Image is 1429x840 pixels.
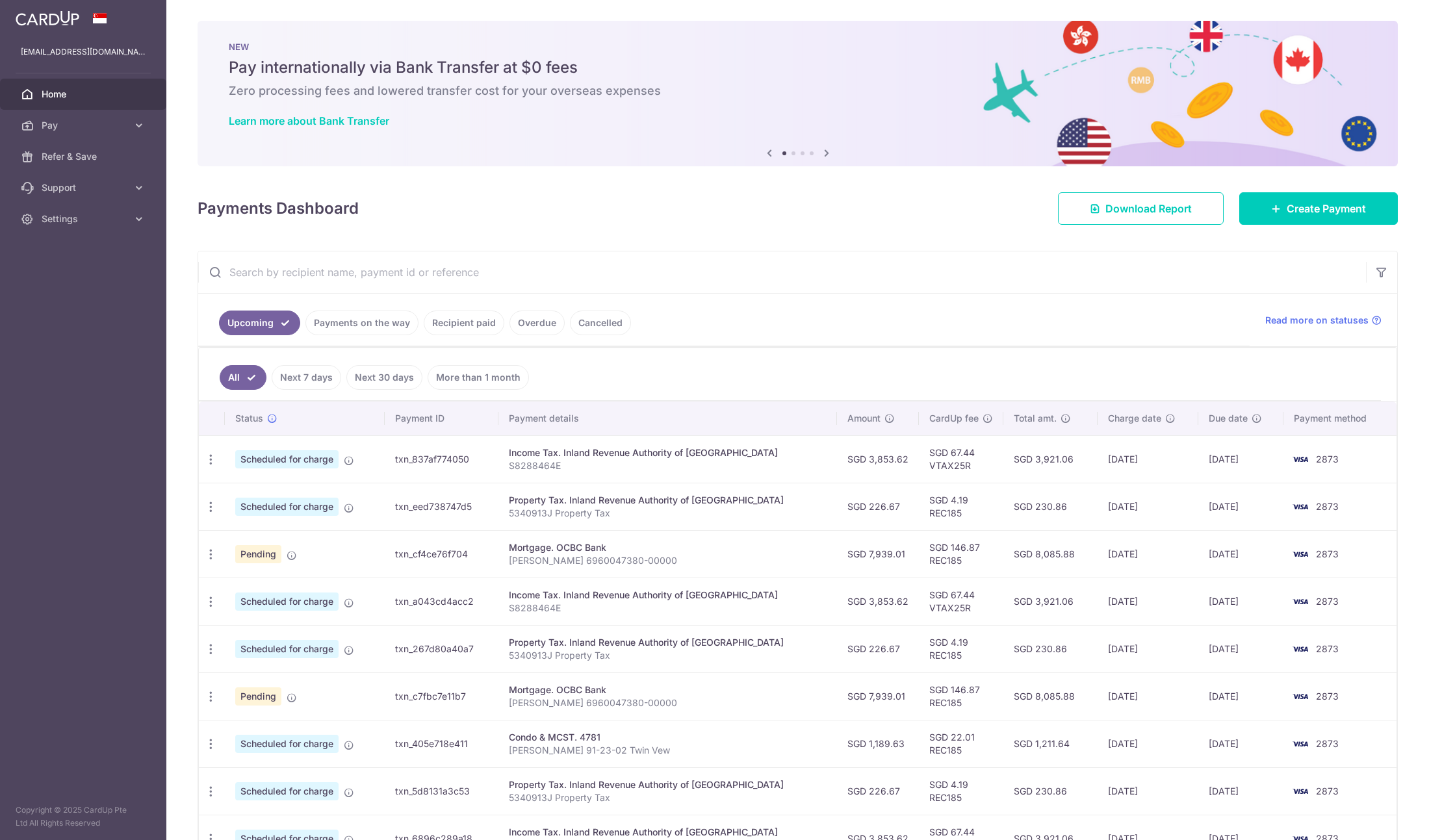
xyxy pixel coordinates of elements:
[1108,412,1161,425] span: Charge date
[346,365,422,390] a: Next 30 days
[1003,672,1097,720] td: SGD 8,085.88
[1198,672,1283,720] td: [DATE]
[1316,738,1339,749] span: 2873
[42,119,127,132] span: Pay
[235,545,281,563] span: Pending
[1287,499,1313,515] img: Bank Card
[509,731,827,744] div: Condo & MCST. 4781
[509,649,827,662] p: 5340913J Property Tax
[1098,530,1199,578] td: [DATE]
[509,507,827,520] p: 5340913J Property Tax
[235,782,339,800] span: Scheduled for charge
[1098,720,1199,767] td: [DATE]
[1265,314,1382,327] a: Read more on statuses
[509,554,827,567] p: [PERSON_NAME] 6960047380-00000
[385,578,498,625] td: txn_a043cd4acc2
[919,720,1003,767] td: SGD 22.01 REC185
[1198,767,1283,815] td: [DATE]
[919,672,1003,720] td: SGD 146.87 REC185
[1003,720,1097,767] td: SGD 1,211.64
[509,589,827,602] div: Income Tax. Inland Revenue Authority of [GEOGRAPHIC_DATA]
[837,720,919,767] td: SGD 1,189.63
[1316,596,1339,607] span: 2873
[837,483,919,530] td: SGD 226.67
[1003,625,1097,672] td: SGD 230.86
[198,21,1398,166] img: Bank transfer banner
[220,365,266,390] a: All
[837,767,919,815] td: SGD 226.67
[570,311,631,335] a: Cancelled
[42,181,127,194] span: Support
[1316,643,1339,654] span: 2873
[1209,412,1248,425] span: Due date
[509,744,827,757] p: [PERSON_NAME] 91-23-02 Twin Vew
[235,450,339,468] span: Scheduled for charge
[1287,201,1366,216] span: Create Payment
[1098,625,1199,672] td: [DATE]
[385,720,498,767] td: txn_405e718e411
[219,311,300,335] a: Upcoming
[837,578,919,625] td: SGD 3,853.62
[385,625,498,672] td: txn_267d80a40a7
[1003,483,1097,530] td: SGD 230.86
[509,446,827,459] div: Income Tax. Inland Revenue Authority of [GEOGRAPHIC_DATA]
[837,435,919,483] td: SGD 3,853.62
[1283,401,1397,435] th: Payment method
[1316,785,1339,796] span: 2873
[1316,453,1339,465] span: 2873
[305,311,418,335] a: Payments on the way
[16,10,79,26] img: CardUp
[1265,314,1369,327] span: Read more on statuses
[509,494,827,507] div: Property Tax. Inland Revenue Authority of [GEOGRAPHIC_DATA]
[1105,201,1192,216] span: Download Report
[1058,192,1224,225] a: Download Report
[198,197,359,220] h4: Payments Dashboard
[1198,435,1283,483] td: [DATE]
[1287,783,1313,799] img: Bank Card
[235,498,339,516] span: Scheduled for charge
[1198,625,1283,672] td: [DATE]
[1316,548,1339,559] span: 2873
[1316,501,1339,512] span: 2873
[1198,483,1283,530] td: [DATE]
[919,530,1003,578] td: SGD 146.87 REC185
[385,483,498,530] td: txn_eed738747d5
[21,45,146,58] p: [EMAIL_ADDRESS][DOMAIN_NAME]
[428,365,529,390] a: More than 1 month
[919,435,1003,483] td: SGD 67.44 VTAX25R
[42,150,127,163] span: Refer & Save
[509,459,827,472] p: S8288464E
[929,412,979,425] span: CardUp fee
[919,625,1003,672] td: SGD 4.19 REC185
[1098,483,1199,530] td: [DATE]
[509,602,827,615] p: S8288464E
[1287,546,1313,562] img: Bank Card
[1198,720,1283,767] td: [DATE]
[42,212,127,225] span: Settings
[1287,452,1313,467] img: Bank Card
[1003,767,1097,815] td: SGD 230.86
[509,826,827,839] div: Income Tax. Inland Revenue Authority of [GEOGRAPHIC_DATA]
[837,625,919,672] td: SGD 226.67
[1098,435,1199,483] td: [DATE]
[837,672,919,720] td: SGD 7,939.01
[1198,578,1283,625] td: [DATE]
[424,311,504,335] a: Recipient paid
[235,640,339,658] span: Scheduled for charge
[919,767,1003,815] td: SGD 4.19 REC185
[385,530,498,578] td: txn_cf4ce76f704
[235,412,263,425] span: Status
[198,251,1366,293] input: Search by recipient name, payment id or reference
[509,541,827,554] div: Mortgage. OCBC Bank
[1316,691,1339,702] span: 2873
[847,412,881,425] span: Amount
[385,435,498,483] td: txn_837af774050
[42,88,127,101] span: Home
[509,683,827,696] div: Mortgage. OCBC Bank
[919,483,1003,530] td: SGD 4.19 REC185
[1014,412,1057,425] span: Total amt.
[385,401,498,435] th: Payment ID
[1098,578,1199,625] td: [DATE]
[1198,530,1283,578] td: [DATE]
[837,530,919,578] td: SGD 7,939.01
